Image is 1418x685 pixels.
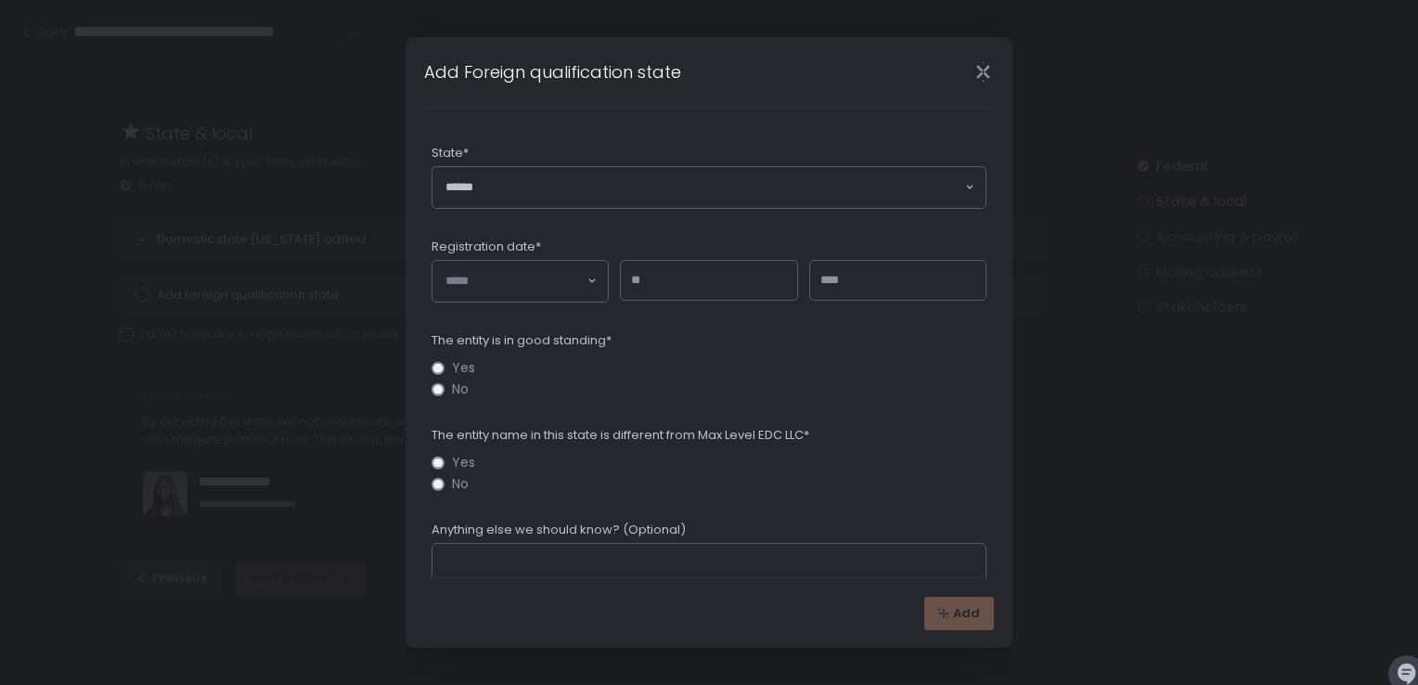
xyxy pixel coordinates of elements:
input: No [432,383,445,396]
h1: Add Foreign qualification state [424,59,681,84]
input: No [432,478,445,491]
div: Search for option [432,167,986,208]
input: Search for option [445,178,963,197]
span: No [452,382,469,396]
span: The entity is in good standing* [432,332,612,349]
div: Search for option [432,261,608,302]
input: Yes [432,362,445,375]
input: Search for option [445,272,586,291]
span: State* [432,145,469,162]
span: The entity name in this state is different from Max Level EDC LLC* [432,427,809,444]
span: Anything else we should know? (Optional) [432,522,686,538]
input: Yes [432,456,445,469]
span: Registration date* [432,239,541,255]
span: Yes [452,456,475,470]
span: Yes [452,361,475,375]
div: Close [953,61,1012,83]
span: No [452,477,469,491]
